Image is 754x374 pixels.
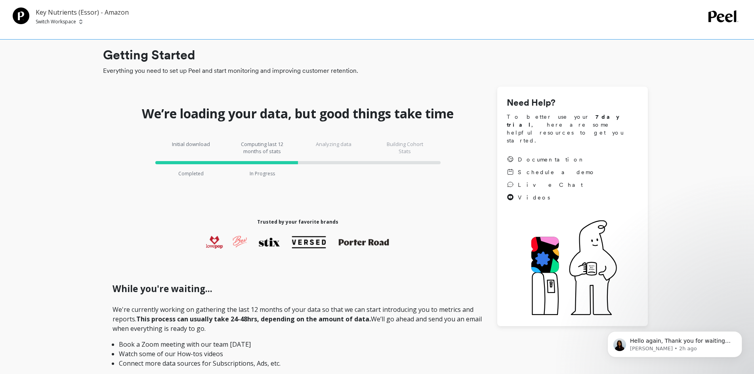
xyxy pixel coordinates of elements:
h1: Getting Started [103,46,648,65]
span: Live Chat [518,181,583,189]
span: To better use your , here are some helpful resources to get you started. [507,113,638,144]
span: Documentation [518,156,585,163]
a: Videos [507,194,596,201]
p: Switch Workspace [36,19,76,25]
span: Videos [518,194,550,201]
li: Connect more data sources for Subscriptions, Ads, etc. [119,359,477,368]
a: Schedule a demo [507,168,596,176]
p: In Progress [250,171,275,177]
li: Watch some of our How-tos videos [119,349,477,359]
strong: This process can usually take 24-48hrs, depending on the amount of data. [136,315,371,323]
p: Key Nutrients (Essor) - Amazon [36,8,129,17]
span: Hello again, Thank you for waiting! Repurchase rate by cohort should be available in the new UI i... [34,23,135,68]
a: Documentation [507,156,596,163]
p: Initial download [167,140,215,155]
p: Analyzing data [310,140,357,155]
li: Book a Zoom meeting with our team [DATE] [119,340,477,349]
img: picker [79,19,82,25]
p: Building Cohort Stats [381,140,429,155]
p: We're currently working on gathering the last 12 months of your data so that we can start introdu... [113,305,483,368]
p: Completed [178,171,204,177]
h1: We’re loading your data, but good things take time [142,106,454,122]
span: Everything you need to set up Peel and start monitoring and improving customer retention. [103,66,648,76]
p: Computing last 12 months of stats [239,140,286,155]
p: Message from Kateryna, sent 2h ago [34,30,137,38]
span: Schedule a demo [518,168,596,176]
h1: Trusted by your favorite brands [257,219,338,225]
img: Team Profile [13,8,29,24]
h1: While you're waiting... [113,282,483,296]
iframe: Intercom notifications message [596,315,754,370]
h1: Need Help? [507,96,638,110]
strong: 7 day trial [507,114,626,128]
